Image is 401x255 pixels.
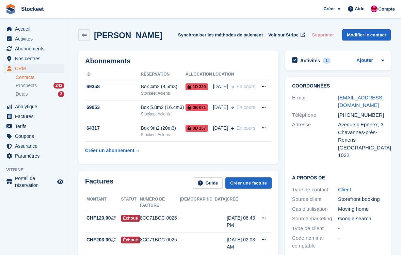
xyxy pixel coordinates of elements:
[85,104,141,111] div: 69053
[58,91,64,97] div: 3
[15,44,56,53] span: Abonnements
[86,214,111,222] span: CHF120,00
[86,236,111,243] span: CHF203,00
[85,194,121,211] th: Montant
[16,82,37,89] span: Prospects
[237,125,255,131] span: En cours
[15,122,56,131] span: Tarifs
[85,57,272,65] h2: Abonnements
[225,177,272,189] a: Créer une facture
[342,29,391,41] a: Modifier le contact
[292,121,338,159] div: Adresse
[141,90,186,96] div: Stockeet Aclens
[141,132,186,138] div: Stockeet Aclens
[3,44,64,53] a: menu
[15,175,56,189] span: Portail de réservation
[3,112,64,121] a: menu
[237,84,255,89] span: En cours
[3,141,64,151] a: menu
[15,54,56,63] span: Nos centres
[15,102,56,111] span: Analytique
[292,94,338,109] div: E-mail
[338,95,384,108] a: [EMAIL_ADDRESS][DOMAIN_NAME]
[338,205,384,213] div: Moving home
[338,234,384,250] div: -
[323,5,335,12] span: Créer
[15,141,56,151] span: Assurance
[356,57,373,65] a: Ajouter
[18,3,47,15] a: Stockeet
[213,83,228,90] span: [DATE]
[15,151,56,161] span: Paramètres
[227,214,257,229] div: [DATE] 06:43 PM
[85,177,113,189] h2: Factures
[227,194,257,211] th: Créé
[227,236,257,251] div: [DATE] 02:03 AM
[140,236,180,243] div: 8CC71BCC-0025
[141,104,186,111] div: Box 5.8m2 (16.4m3)
[292,174,384,181] h2: A propos de
[3,64,64,73] a: menu
[213,104,228,111] span: [DATE]
[53,83,64,89] div: 243
[178,29,263,41] button: Synchroniser les méthodes de paiement
[6,166,68,173] span: Vitrine
[121,237,140,243] span: Échoué
[121,215,140,222] span: Échoué
[15,34,56,44] span: Activités
[94,31,162,40] h2: [PERSON_NAME]
[338,187,351,192] a: Client
[338,144,384,152] div: [GEOGRAPHIC_DATA]
[292,186,338,194] div: Type de contact
[292,111,338,119] div: Téléphone
[85,144,139,157] a: Créer un abonnement
[186,83,208,90] span: 1D 329
[15,24,56,34] span: Accueil
[3,131,64,141] a: menu
[56,178,64,186] a: Boutique d'aperçu
[292,195,338,203] div: Source client
[180,194,227,211] th: [DEMOGRAPHIC_DATA]
[193,177,223,189] a: Guide
[16,91,28,97] span: Deals
[3,151,64,161] a: menu
[338,215,384,223] div: Google search
[5,4,16,14] img: stora-icon-8386f47178a22dfd0bd8f6a31ec36ba5ce8667c1dd55bd0f319d3a0aa187defe.svg
[338,195,384,203] div: Storefront booking
[213,125,228,132] span: [DATE]
[186,125,208,132] span: 0D 157
[140,214,180,222] div: 8CC71BCC-0026
[186,104,208,111] span: 0B 071
[338,152,384,159] div: 1022
[15,131,56,141] span: Coupons
[292,225,338,233] div: Type de client
[268,32,299,38] span: Voir sur Stripe
[292,215,338,223] div: Source marketing
[266,29,306,41] a: Voir sur Stripe
[3,34,64,44] a: menu
[16,74,64,81] a: Contacts
[292,234,338,250] div: Code nominal comptable
[292,83,384,89] h2: Coordonnées
[338,111,384,119] div: [PHONE_NUMBER]
[379,6,395,13] span: Compte
[213,69,257,80] th: Location
[85,69,141,80] th: ID
[3,54,64,63] a: menu
[15,112,56,121] span: Factures
[141,83,186,90] div: Box 4m2 (8.5m3)
[338,121,384,129] div: Avenue d'Epenex, 3
[237,105,255,110] span: En cours
[3,175,64,189] a: menu
[141,69,186,80] th: Réservation
[300,58,320,64] h2: Activités
[141,125,186,132] div: Box 9m2 (20m3)
[140,194,180,211] th: Numéro de facture
[121,194,140,211] th: Statut
[15,64,56,73] span: CRM
[186,69,213,80] th: Allocation
[16,91,64,98] a: Deals 3
[85,83,141,90] div: 69358
[323,58,331,64] div: 1
[338,129,384,144] div: Chavannes-près-Renens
